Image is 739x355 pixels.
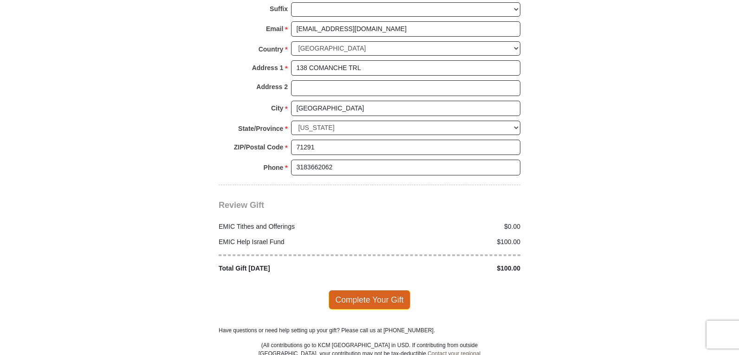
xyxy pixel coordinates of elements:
div: $0.00 [369,222,525,232]
strong: City [271,102,283,115]
strong: Address 2 [256,80,288,93]
strong: Phone [264,161,284,174]
strong: Address 1 [252,61,284,74]
div: $100.00 [369,237,525,247]
strong: Suffix [270,2,288,15]
div: Total Gift [DATE] [214,264,370,273]
strong: State/Province [238,122,283,135]
div: EMIC Help Israel Fund [214,237,370,247]
p: Have questions or need help setting up your gift? Please call us at [PHONE_NUMBER]. [219,326,520,335]
div: EMIC Tithes and Offerings [214,222,370,232]
strong: ZIP/Postal Code [234,141,284,154]
div: $100.00 [369,264,525,273]
span: Complete Your Gift [329,290,411,310]
strong: Country [259,43,284,56]
strong: Email [266,22,283,35]
span: Review Gift [219,200,264,210]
